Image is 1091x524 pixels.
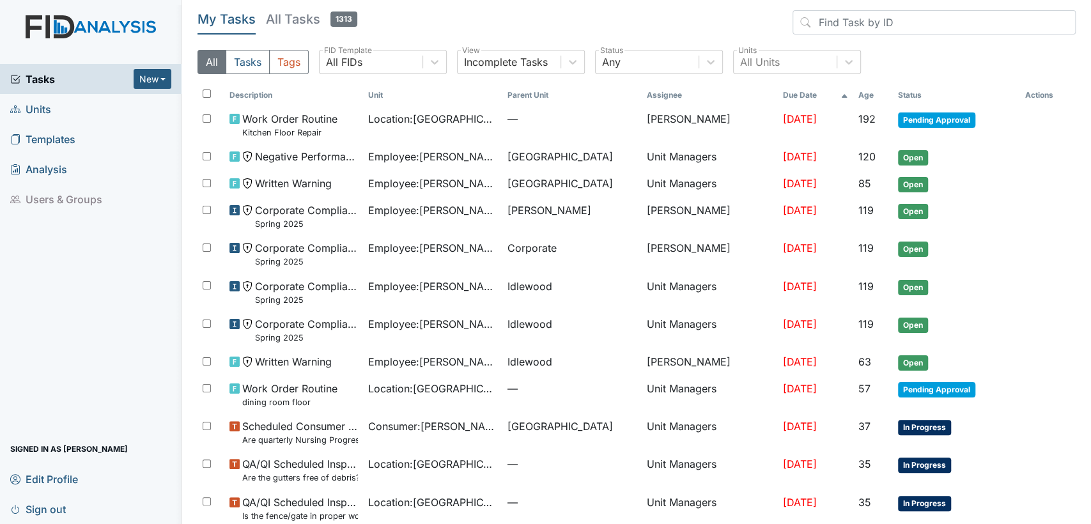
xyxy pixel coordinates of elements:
td: Unit Managers [642,451,778,489]
span: In Progress [898,496,951,511]
small: Spring 2025 [255,294,359,306]
span: [GEOGRAPHIC_DATA] [507,176,613,191]
span: Employee : [PERSON_NAME] [368,316,497,332]
td: Unit Managers [642,311,778,349]
span: Location : [GEOGRAPHIC_DATA] [368,381,497,396]
span: — [507,495,637,510]
input: Toggle All Rows Selected [203,89,211,98]
span: 192 [858,112,876,125]
small: Kitchen Floor Repair [242,127,337,139]
span: Pending Approval [898,112,975,128]
th: Toggle SortBy [224,84,364,106]
span: [DATE] [783,355,817,368]
td: [PERSON_NAME] [642,235,778,273]
span: 85 [858,177,871,190]
span: — [507,381,637,396]
span: Idlewood [507,279,552,294]
span: QA/QI Scheduled Inspection Are the gutters free of debris? [242,456,359,484]
span: [DATE] [783,242,817,254]
small: dining room floor [242,396,337,408]
th: Toggle SortBy [502,84,642,106]
td: Unit Managers [642,144,778,171]
span: [DATE] [783,458,817,470]
span: — [507,456,637,472]
span: Analysis [10,159,67,179]
th: Toggle SortBy [363,84,502,106]
span: Templates [10,129,75,149]
span: 37 [858,420,870,433]
span: Open [898,318,928,333]
span: [DATE] [783,382,817,395]
div: Any [602,54,621,70]
small: Spring 2025 [255,218,359,230]
span: Edit Profile [10,469,78,489]
span: Open [898,150,928,166]
span: Signed in as [PERSON_NAME] [10,439,128,459]
span: Employee : [PERSON_NAME] [368,203,497,218]
button: All [197,50,226,74]
button: Tags [269,50,309,74]
span: 63 [858,355,871,368]
button: Tasks [226,50,270,74]
span: Open [898,355,928,371]
th: Toggle SortBy [778,84,853,106]
span: 119 [858,280,874,293]
span: Employee : [PERSON_NAME] [368,149,497,164]
td: [PERSON_NAME] [642,349,778,376]
span: Scheduled Consumer Chart Review Are quarterly Nursing Progress Notes/Visual Assessments completed... [242,419,359,446]
h5: My Tasks [197,10,256,28]
small: Spring 2025 [255,332,359,344]
span: 119 [858,318,874,330]
td: Unit Managers [642,376,778,413]
span: In Progress [898,420,951,435]
span: Corporate Compliance Spring 2025 [255,316,359,344]
div: All Units [740,54,780,70]
span: Corporate Compliance Spring 2025 [255,203,359,230]
span: [DATE] [783,496,817,509]
span: Written Warning [255,176,332,191]
span: Pending Approval [898,382,975,397]
span: 119 [858,242,874,254]
span: [PERSON_NAME] [507,203,591,218]
span: — [507,111,637,127]
td: Unit Managers [642,171,778,197]
div: Incomplete Tasks [464,54,548,70]
span: Location : [GEOGRAPHIC_DATA] [368,111,497,127]
th: Assignee [642,84,778,106]
span: Employee : [PERSON_NAME] [368,240,497,256]
th: Toggle SortBy [853,84,893,106]
span: [DATE] [783,177,817,190]
span: Negative Performance Review [255,149,359,164]
span: 1313 [330,12,357,27]
small: Spring 2025 [255,256,359,268]
th: Toggle SortBy [893,84,1020,106]
span: Corporate Compliance Spring 2025 [255,279,359,306]
span: Corporate Compliance Spring 2025 [255,240,359,268]
span: Open [898,280,928,295]
span: QA/QI Scheduled Inspection Is the fence/gate in proper working condition? [242,495,359,522]
span: Open [898,204,928,219]
a: Tasks [10,72,134,87]
span: 35 [858,458,871,470]
span: Sign out [10,499,66,519]
span: [DATE] [783,112,817,125]
div: Type filter [197,50,309,74]
span: [GEOGRAPHIC_DATA] [507,419,613,434]
span: 120 [858,150,876,163]
span: [DATE] [783,150,817,163]
span: In Progress [898,458,951,473]
td: Unit Managers [642,413,778,451]
span: Idlewood [507,316,552,332]
span: Employee : [PERSON_NAME], Janical [368,279,497,294]
span: 35 [858,496,871,509]
small: Is the fence/gate in proper working condition? [242,510,359,522]
span: Location : [GEOGRAPHIC_DATA] [368,456,497,472]
td: Unit Managers [642,274,778,311]
td: [PERSON_NAME] [642,106,778,144]
small: Are the gutters free of debris? [242,472,359,484]
small: Are quarterly Nursing Progress Notes/Visual Assessments completed by the end of the month followi... [242,434,359,446]
span: [GEOGRAPHIC_DATA] [507,149,613,164]
button: New [134,69,172,89]
span: Work Order Routine Kitchen Floor Repair [242,111,337,139]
